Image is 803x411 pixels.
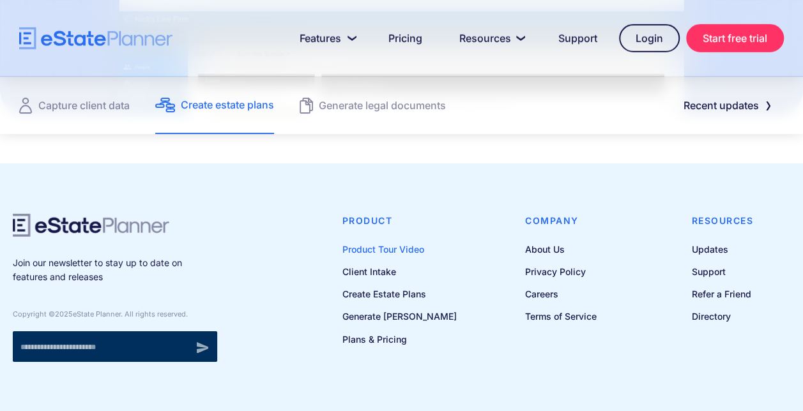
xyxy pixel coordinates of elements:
[668,93,784,118] a: Recent updates
[284,26,367,51] a: Features
[342,308,457,324] a: Generate [PERSON_NAME]
[13,256,217,285] p: Join our newsletter to stay up to date on features and releases
[13,310,217,318] div: Copyright © eState Planner. All rights reserved.
[19,77,130,134] a: Capture client data
[13,331,217,362] form: Newsletter signup
[181,96,274,114] div: Create estate plans
[155,77,274,134] a: Create estate plans
[342,214,457,228] h4: Product
[525,214,597,228] h4: Company
[543,26,613,51] a: Support
[444,26,537,51] a: Resources
[684,96,759,114] div: Recent updates
[691,286,753,302] a: Refer a Friend
[691,264,753,280] a: Support
[342,241,457,257] a: Product Tour Video
[525,241,597,257] a: About Us
[38,96,130,114] div: Capture client data
[19,27,172,50] a: home
[691,308,753,324] a: Directory
[342,286,457,302] a: Create Estate Plans
[55,310,73,318] span: 2025
[319,96,446,114] div: Generate legal documents
[342,331,457,347] a: Plans & Pricing
[686,24,784,52] a: Start free trial
[619,24,680,52] a: Login
[525,264,597,280] a: Privacy Policy
[691,214,753,228] h4: Resources
[373,26,438,51] a: Pricing
[525,308,597,324] a: Terms of Service
[342,264,457,280] a: Client Intake
[691,241,753,257] a: Updates
[300,77,446,134] a: Generate legal documents
[525,286,597,302] a: Careers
